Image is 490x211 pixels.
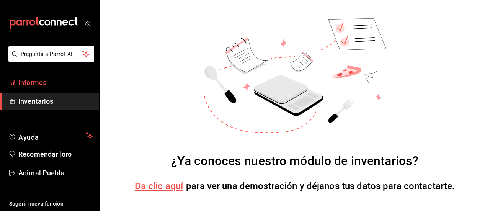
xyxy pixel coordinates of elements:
font: Ayuda [18,133,39,141]
button: Pregunta a Parrot AI [8,46,94,62]
font: Sugerir nueva función [9,201,64,207]
font: Pregunta a Parrot AI [21,51,73,57]
font: Recomendar loro [18,150,72,158]
font: Animal Puebla [18,169,65,177]
a: Da clic aquí [135,181,183,191]
font: ¿Ya conoces nuestro módulo de inventarios? [171,154,419,168]
button: abrir_cajón_menú [84,20,90,26]
font: Informes [18,79,46,87]
font: para ver una demostración y déjanos tus datos para contactarte. [186,181,455,191]
font: Inventarios [18,97,53,105]
a: Pregunta a Parrot AI [5,56,94,64]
